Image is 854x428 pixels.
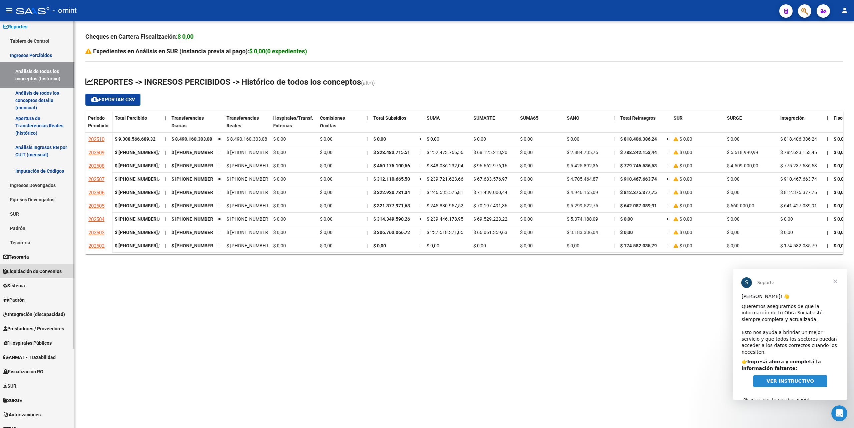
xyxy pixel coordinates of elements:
span: $ 0,00 [680,243,692,248]
span: = [667,150,670,155]
span: $ 818.406.386,24 [620,136,657,142]
strong: $ 9.308.566.689,32 [115,136,155,142]
span: = [667,136,670,142]
span: $ 0,00 [373,243,386,248]
span: = [218,243,221,248]
span: $ 0,00 [473,136,486,142]
span: = [667,243,670,248]
span: = [218,230,221,235]
span: = [667,176,670,182]
span: = [667,163,670,168]
span: $ 5.618.999,99 [727,150,758,155]
span: | [613,203,614,208]
span: $ 348.086.232,04 [427,163,463,168]
span: $ 0,00 [727,176,740,182]
span: | [613,136,614,142]
span: Transferencias Diarias [171,115,204,128]
span: $ 0,00 [273,150,286,155]
span: $ [PHONE_NUMBER],80 [171,190,221,195]
span: $ 0,00 [320,190,333,195]
datatable-header-cell: Hospitales/Transf. Externas [271,111,317,139]
span: | [165,216,166,222]
span: | [367,115,368,121]
span: 202510 [88,136,104,142]
span: $ 0,00 [680,216,692,222]
span: Prestadores / Proveedores [3,325,64,332]
span: $ [PHONE_NUMBER],21 [171,230,221,235]
datatable-header-cell: | [824,111,831,139]
span: | [827,150,828,155]
span: Tesorería [3,253,29,261]
span: | [367,163,368,168]
datatable-header-cell: SANO [564,111,611,139]
span: $ 0,00 [320,163,333,168]
span: = [420,230,423,235]
span: $ 0,00 [520,136,533,142]
strong: Expedientes en Análisis en SUR (instancia previa al pago): [93,48,307,55]
span: 202509 [88,150,104,156]
span: | [165,150,166,155]
datatable-header-cell: SURGE [724,111,778,139]
span: $ 0,00 [520,163,533,168]
span: | [367,243,368,248]
span: Total Subsidios [373,115,406,121]
datatable-header-cell: | [162,111,169,139]
span: $ 0,00 [834,203,846,208]
span: $ 71.439.000,44 [473,190,507,195]
span: $ 0,00 [520,203,533,208]
span: $ 812.375.377,75 [780,190,817,195]
span: SURGE [3,397,22,404]
span: $ 0,00 [273,176,286,182]
span: Sistema [3,282,25,289]
span: $ [PHONE_NUMBER],22 [227,176,276,182]
span: $ 0,00 [620,230,633,235]
span: Período Percibido [88,115,108,128]
span: = [420,176,423,182]
span: $ 0,00 [680,203,692,208]
span: $ 314.349.590,26 [373,216,410,222]
span: SUR [3,382,16,390]
datatable-header-cell: Total Reintegros [617,111,664,139]
datatable-header-cell: | [364,111,371,139]
datatable-header-cell: Comisiones Ocultas [317,111,364,139]
span: | [367,190,368,195]
span: | [827,203,828,208]
strong: $ [PHONE_NUMBER],46 [115,176,164,182]
span: $ 5.299.522,75 [567,203,598,208]
span: | [165,136,166,142]
span: $ 4.705.464,87 [567,176,598,182]
span: $ 0,00 [780,216,793,222]
span: = [218,190,221,195]
span: Autorizaciones [3,411,41,418]
span: $ 0,00 [727,216,740,222]
span: | [827,115,828,121]
span: | [165,243,166,248]
span: = [218,163,221,168]
strong: Cheques en Cartera Fiscalización: [85,33,193,40]
span: $ 239.721.623,66 [427,176,463,182]
span: $ 70.197.491,36 [473,203,507,208]
span: | [827,243,828,248]
span: $ 0,00 [273,243,286,248]
span: $ 0,00 [834,243,846,248]
span: $ 0,00 [680,230,692,235]
span: $ 4.946.155,09 [567,190,598,195]
span: | [367,150,368,155]
span: $ 239.446.178,95 [427,216,463,222]
iframe: Intercom live chat mensaje [733,269,847,400]
span: = [420,243,423,248]
span: $ 0,00 [567,136,579,142]
span: | [165,163,166,168]
span: $ 0,00 [834,150,846,155]
strong: $ [PHONE_NUMBER],19 [115,150,164,155]
datatable-header-cell: SUMARTE [471,111,517,139]
span: $ 0,00 [727,190,740,195]
span: $ 910.467.663,74 [780,176,817,182]
span: $ 174.582.035,79 [780,243,817,248]
span: | [827,230,828,235]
